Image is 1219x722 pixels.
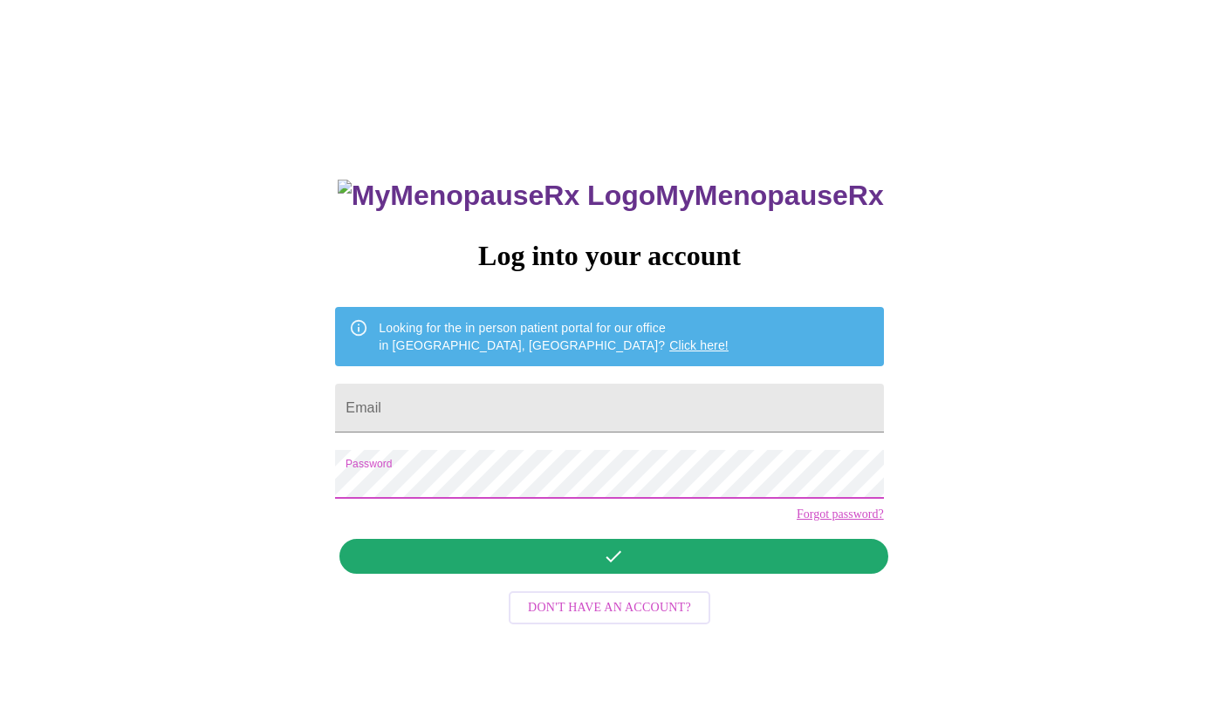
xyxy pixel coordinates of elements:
[335,240,883,272] h3: Log into your account
[379,312,729,361] div: Looking for the in person patient portal for our office in [GEOGRAPHIC_DATA], [GEOGRAPHIC_DATA]?
[338,180,655,212] img: MyMenopauseRx Logo
[509,591,710,625] button: Don't have an account?
[338,180,884,212] h3: MyMenopauseRx
[797,507,884,521] a: Forgot password?
[528,597,691,619] span: Don't have an account?
[669,338,729,352] a: Click here!
[504,599,715,614] a: Don't have an account?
